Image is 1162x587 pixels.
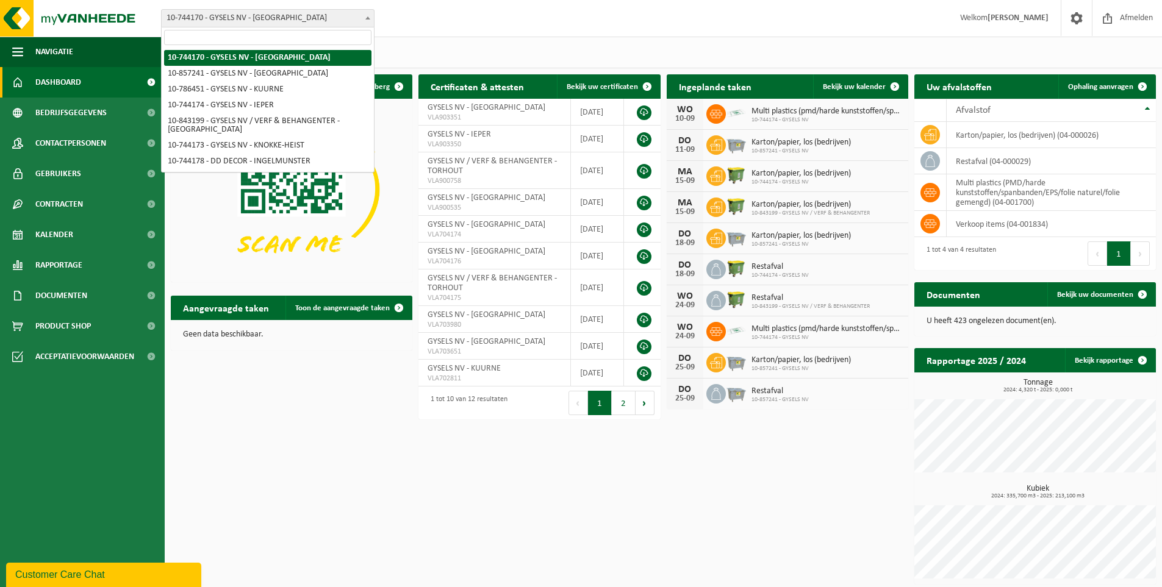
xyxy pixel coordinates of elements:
[567,83,638,91] span: Bekijk uw certificaten
[751,200,870,210] span: Karton/papier, los (bedrijven)
[1131,241,1150,266] button: Next
[428,113,561,123] span: VLA903351
[673,229,697,239] div: DO
[285,296,411,320] a: Toon de aangevraagde taken
[295,304,390,312] span: Toon de aangevraagde taken
[751,365,851,372] span: 10-857241 - GYSELS NV
[557,74,659,99] a: Bekijk uw certificaten
[751,334,902,341] span: 10-744174 - GYSELS NV
[673,270,697,279] div: 18-09
[947,174,1156,211] td: multi plastics (PMD/harde kunststoffen/spanbanden/EPS/folie naturel/folie gemengd) (04-001700)
[920,387,1156,393] span: 2024: 4,320 t - 2025: 0,000 t
[164,154,371,169] li: 10-744178 - DD DECOR - INGELMUNSTER
[164,138,371,154] li: 10-744173 - GYSELS NV - KNOKKE-HEIST
[612,391,636,415] button: 2
[947,148,1156,174] td: restafval (04-000029)
[673,301,697,310] div: 24-09
[751,169,851,179] span: Karton/papier, los (bedrijven)
[673,322,697,332] div: WO
[571,243,624,269] td: [DATE]
[947,122,1156,148] td: karton/papier, los (bedrijven) (04-000026)
[1058,74,1155,99] a: Ophaling aanvragen
[751,107,902,116] span: Multi plastics (pmd/harde kunststoffen/spanbanden/eps/folie naturel/folie gemeng...
[162,10,374,27] span: 10-744170 - GYSELS NV - VEURNE
[35,158,81,189] span: Gebruikers
[673,115,697,123] div: 10-09
[35,37,73,67] span: Navigatie
[673,354,697,363] div: DO
[751,210,870,217] span: 10-843199 - GYSELS NV / VERF & BEHANGENTER
[673,239,697,247] div: 18-09
[35,311,91,341] span: Product Shop
[35,67,81,98] span: Dashboard
[35,250,82,280] span: Rapportage
[164,82,371,98] li: 10-786451 - GYSELS NV - KUURNE
[428,140,561,149] span: VLA903350
[571,269,624,306] td: [DATE]
[428,247,545,256] span: GYSELS NV - [GEOGRAPHIC_DATA]
[726,320,747,341] img: LP-SK-00500-LPE-16
[164,66,371,82] li: 10-857241 - GYSELS NV - [GEOGRAPHIC_DATA]
[35,341,134,372] span: Acceptatievoorwaarden
[726,165,747,185] img: WB-1100-HPE-GN-50
[428,230,561,240] span: VLA704174
[947,211,1156,237] td: verkoop items (04-001834)
[673,208,697,216] div: 15-09
[571,306,624,333] td: [DATE]
[571,360,624,386] td: [DATE]
[673,363,697,372] div: 25-09
[428,364,501,373] span: GYSELS NV - KUURNE
[673,167,697,177] div: MA
[751,231,851,241] span: Karton/papier, los (bedrijven)
[428,157,557,176] span: GYSELS NV / VERF & BEHANGENTER - TORHOUT
[988,13,1049,23] strong: [PERSON_NAME]
[353,74,411,99] button: Verberg
[1068,83,1133,91] span: Ophaling aanvragen
[35,280,87,311] span: Documenten
[428,257,561,266] span: VLA704176
[428,220,545,229] span: GYSELS NV - [GEOGRAPHIC_DATA]
[673,291,697,301] div: WO
[914,282,992,306] h2: Documenten
[920,485,1156,499] h3: Kubiek
[571,152,624,189] td: [DATE]
[726,196,747,216] img: WB-1100-HPE-GN-50
[673,105,697,115] div: WO
[751,386,809,396] span: Restafval
[428,310,545,319] span: GYSELS NV - [GEOGRAPHIC_DATA]
[751,272,809,279] span: 10-744174 - GYSELS NV
[673,260,697,270] div: DO
[425,390,507,416] div: 1 tot 10 van 12 resultaten
[636,391,655,415] button: Next
[726,227,747,247] img: WB-2500-GAL-GY-01
[428,347,561,357] span: VLA703651
[920,493,1156,499] span: 2024: 335,700 m3 - 2025: 213,100 m3
[726,133,747,154] img: WB-2500-GAL-GY-01
[751,303,870,310] span: 10-843199 - GYSELS NV / VERF & BEHANGENTER
[35,98,107,128] span: Bedrijfsgegevens
[673,198,697,208] div: MA
[428,274,557,293] span: GYSELS NV / VERF & BEHANGENTER - TORHOUT
[726,382,747,403] img: WB-2500-GAL-GY-01
[956,105,991,115] span: Afvalstof
[673,177,697,185] div: 15-09
[418,74,536,98] h2: Certificaten & attesten
[751,262,809,272] span: Restafval
[673,146,697,154] div: 11-09
[428,103,545,112] span: GYSELS NV - [GEOGRAPHIC_DATA]
[161,9,375,27] span: 10-744170 - GYSELS NV - VEURNE
[1107,241,1131,266] button: 1
[428,203,561,213] span: VLA900535
[751,148,851,155] span: 10-857241 - GYSELS NV
[428,130,491,139] span: GYSELS NV - IEPER
[35,189,83,219] span: Contracten
[726,102,747,123] img: LP-SK-00500-LPE-16
[428,176,561,186] span: VLA900758
[1088,241,1107,266] button: Previous
[571,216,624,243] td: [DATE]
[751,116,902,124] span: 10-744174 - GYSELS NV
[673,385,697,394] div: DO
[428,337,545,346] span: GYSELS NV - [GEOGRAPHIC_DATA]
[571,126,624,152] td: [DATE]
[428,293,561,303] span: VLA704175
